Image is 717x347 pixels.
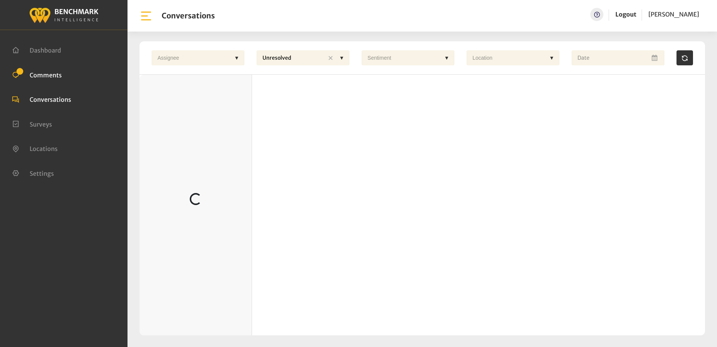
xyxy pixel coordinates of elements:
span: Comments [30,71,62,78]
button: Open Calendar [650,50,660,65]
div: ▼ [336,50,347,65]
span: Settings [30,169,54,177]
a: Surveys [12,120,52,127]
span: Locations [30,145,58,152]
div: ▼ [231,50,242,65]
img: bar [139,9,153,23]
img: benchmark [29,6,99,24]
a: Locations [12,144,58,152]
a: Conversations [12,95,71,103]
div: Location [469,50,546,65]
div: Assignee [154,50,231,65]
span: Dashboard [30,47,61,54]
div: Unresolved [259,50,325,66]
a: Dashboard [12,46,61,53]
div: ▼ [441,50,452,65]
span: Surveys [30,120,52,128]
div: ▼ [546,50,557,65]
a: Comments [12,71,62,78]
a: Settings [12,169,54,177]
a: [PERSON_NAME] [648,8,699,21]
div: Sentiment [364,50,441,65]
a: Logout [615,11,636,18]
span: Conversations [30,96,71,103]
a: Logout [615,8,636,21]
div: ✕ [325,50,336,66]
span: [PERSON_NAME] [648,11,699,18]
input: Date range input field [571,50,664,65]
h1: Conversations [162,11,215,20]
